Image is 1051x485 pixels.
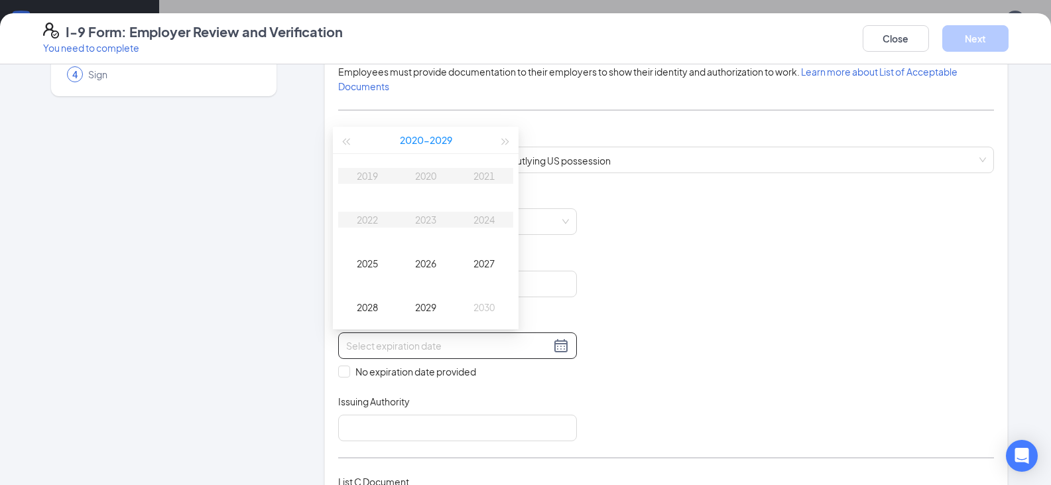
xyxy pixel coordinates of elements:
[397,242,455,285] td: 2026
[406,255,446,271] div: 2026
[346,147,986,173] span: Driver’s License issued by U.S State or outlying US possession
[338,242,397,285] td: 2025
[1006,440,1038,472] div: Open Intercom Messenger
[350,364,481,379] span: No expiration date provided
[455,285,513,329] td: 2030
[400,127,452,153] button: 2020-2029
[338,66,958,92] span: Employees must provide documentation to their employers to show their identity and authorization ...
[346,338,550,353] input: Select expiration date
[88,68,258,81] span: Sign
[338,395,410,408] span: Issuing Authority
[455,242,513,285] td: 2027
[406,299,446,315] div: 2029
[397,285,455,329] td: 2029
[43,23,59,38] svg: FormI9EVerifyIcon
[338,285,397,329] td: 2028
[43,41,343,54] p: You need to complete
[66,23,343,41] h4: I-9 Form: Employer Review and Verification
[72,68,78,81] span: 4
[942,25,1009,52] button: Next
[464,255,504,271] div: 2027
[464,299,504,315] div: 2030
[347,255,387,271] div: 2025
[863,25,929,52] button: Close
[347,299,387,315] div: 2028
